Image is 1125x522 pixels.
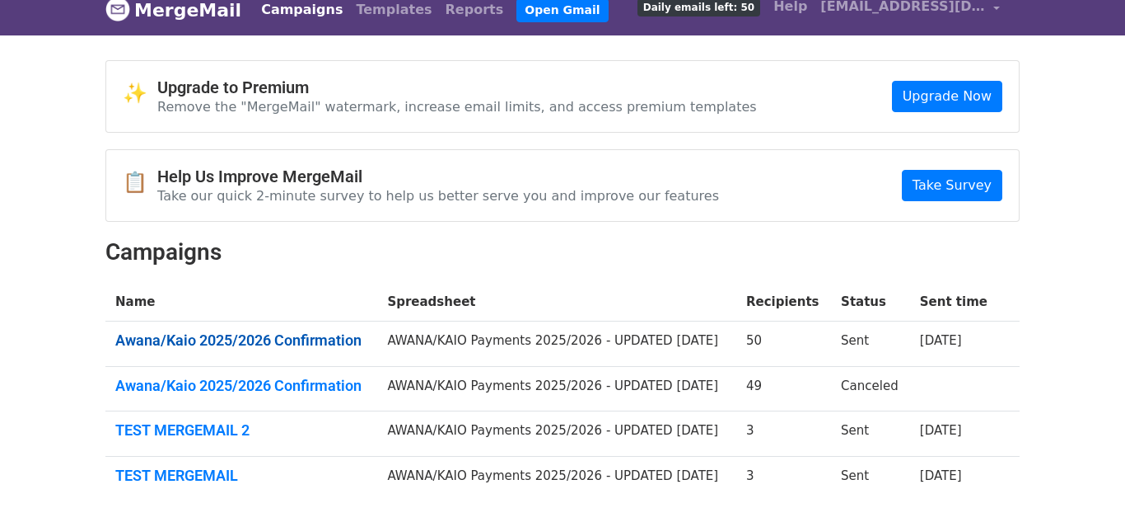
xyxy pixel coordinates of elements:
[736,456,831,501] td: 3
[736,283,831,322] th: Recipients
[377,411,736,457] td: AWANA/KAIO Payments 2025/2026 - UPDATED [DATE]
[831,366,910,411] td: Canceled
[902,170,1002,201] a: Take Survey
[157,98,757,115] p: Remove the "MergeMail" watermark, increase email limits, and access premium templates
[377,283,736,322] th: Spreadsheet
[831,456,910,501] td: Sent
[831,322,910,367] td: Sent
[377,322,736,367] td: AWANA/KAIO Payments 2025/2026 - UPDATED [DATE]
[1043,443,1125,522] iframe: Chat Widget
[910,283,1000,322] th: Sent time
[157,187,719,205] p: Take our quick 2-minute survey to help us better serve you and improve our features
[123,82,157,106] span: ✨
[736,411,831,457] td: 3
[157,167,719,186] h4: Help Us Improve MergeMail
[892,81,1002,112] a: Upgrade Now
[736,322,831,367] td: 50
[920,468,962,483] a: [DATE]
[115,467,367,485] a: TEST MERGEMAIL
[377,366,736,411] td: AWANA/KAIO Payments 2025/2026 - UPDATED [DATE]
[736,366,831,411] td: 49
[115,332,367,350] a: Awana/Kaio 2025/2026 Confirmation
[115,377,367,395] a: Awana/Kaio 2025/2026 Confirmation
[123,171,157,195] span: 📋
[831,283,910,322] th: Status
[920,333,962,348] a: [DATE]
[157,78,757,97] h4: Upgrade to Premium
[105,283,377,322] th: Name
[105,238,1020,266] h2: Campaigns
[115,421,367,440] a: TEST MERGEMAIL 2
[920,423,962,438] a: [DATE]
[377,456,736,501] td: AWANA/KAIO Payments 2025/2026 - UPDATED [DATE]
[831,411,910,457] td: Sent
